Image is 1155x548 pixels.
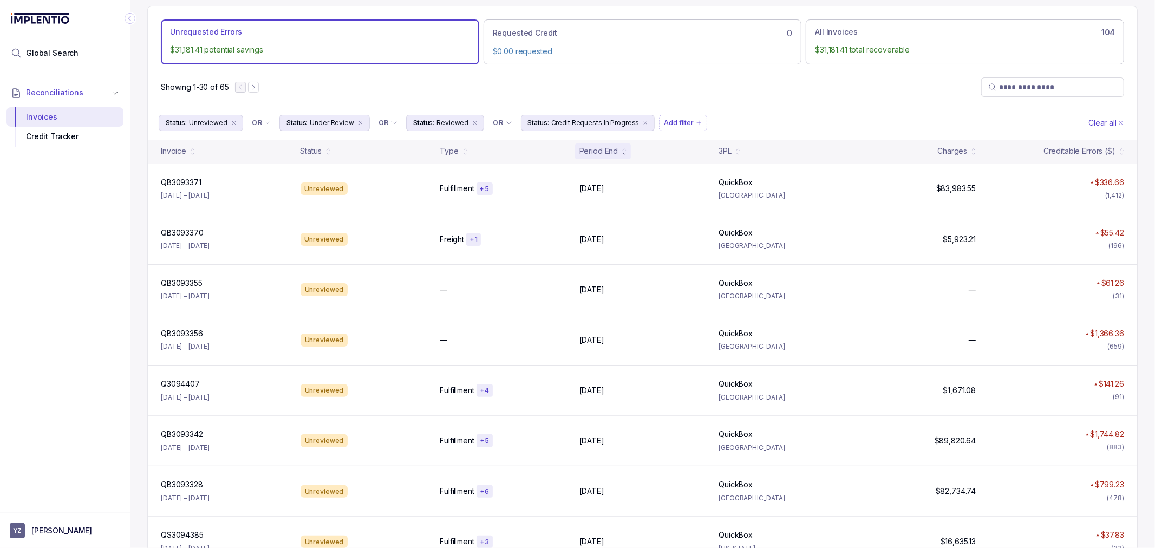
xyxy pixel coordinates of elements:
img: red pointer upwards [1096,534,1099,537]
span: Global Search [26,48,79,58]
p: $82,734.74 [936,486,976,497]
div: Unreviewed [301,283,348,296]
div: (1,412) [1105,190,1124,201]
li: Filter Chip Credit Requests In Progress [521,115,655,131]
p: [DATE] – [DATE] [161,291,210,302]
p: QuickBox [719,227,753,238]
p: [GEOGRAPHIC_DATA] [719,190,845,201]
div: Type [440,146,458,156]
p: Fulfillment [440,183,474,194]
p: [DATE] [579,536,604,547]
p: — [969,335,976,345]
p: QB3093356 [161,328,203,339]
p: $1,671.08 [943,385,976,396]
div: Unreviewed [301,384,348,397]
p: Status: [413,118,434,128]
p: $37.83 [1101,530,1124,540]
p: QuickBox [719,379,753,389]
p: [GEOGRAPHIC_DATA] [719,291,845,302]
p: QuickBox [719,479,753,490]
div: remove content [641,119,650,127]
p: + 1 [469,235,478,244]
div: Remaining page entries [161,82,229,93]
button: Filter Chip Unreviewed [159,115,243,131]
p: [GEOGRAPHIC_DATA] [719,392,845,403]
div: (31) [1113,291,1125,302]
p: $55.42 [1100,227,1124,238]
div: Unreviewed [301,182,348,195]
p: [GEOGRAPHIC_DATA] [719,240,845,251]
button: Filter Chip Connector undefined [374,115,402,131]
p: + 5 [480,185,490,193]
li: Filter Chip Connector undefined [252,119,271,127]
p: [PERSON_NAME] [31,525,92,536]
span: User initials [10,523,25,538]
button: Filter Chip Connector undefined [488,115,516,131]
p: OR [379,119,389,127]
p: [DATE] [579,183,604,194]
p: [DATE] [579,335,604,345]
p: — [969,284,976,295]
div: (91) [1113,392,1125,402]
p: Q3094407 [161,379,200,389]
p: Fulfillment [440,486,474,497]
div: Period End [579,146,618,156]
p: Credit Requests In Progress [551,118,640,128]
p: $1,366.36 [1090,328,1124,339]
p: Reviewed [436,118,468,128]
p: [DATE] – [DATE] [161,392,210,403]
p: OR [493,119,503,127]
div: remove content [471,119,479,127]
p: QB3093371 [161,177,201,188]
div: Unreviewed [301,434,348,447]
p: Fulfillment [440,536,474,547]
p: $83,983.55 [936,183,976,194]
p: Unreviewed [189,118,227,128]
p: [DATE] – [DATE] [161,442,210,453]
div: (883) [1107,442,1124,453]
p: Unrequested Errors [170,27,242,37]
p: QuickBox [719,177,753,188]
p: [GEOGRAPHIC_DATA] [719,493,845,504]
p: QB3093342 [161,429,203,440]
img: red pointer upwards [1086,332,1089,335]
p: Requested Credit [493,28,558,38]
p: Fulfillment [440,435,474,446]
p: [DATE] [579,385,604,396]
button: User initials[PERSON_NAME] [10,523,120,538]
button: Next Page [248,82,259,93]
p: $31,181.41 potential savings [170,44,470,55]
p: — [440,284,447,295]
img: red pointer upwards [1097,282,1100,285]
img: red pointer upwards [1094,383,1098,386]
p: QS3094385 [161,530,204,540]
li: Filter Chip Connector undefined [493,119,512,127]
img: red pointer upwards [1091,484,1094,486]
p: Showing 1-30 of 65 [161,82,229,93]
p: $0.00 requested [493,46,793,57]
div: Credit Tracker [15,127,115,146]
button: Filter Chip Add filter [659,115,707,131]
p: OR [252,119,262,127]
p: [GEOGRAPHIC_DATA] [719,442,845,453]
div: Unreviewed [301,334,348,347]
p: Status: [166,118,187,128]
p: $31,181.41 total recoverable [815,44,1115,55]
p: $5,923.21 [943,234,976,245]
div: Unreviewed [301,485,348,498]
button: Reconciliations [6,81,123,105]
p: $89,820.64 [935,435,976,446]
li: Filter Chip Connector undefined [379,119,397,127]
div: remove content [356,119,365,127]
h6: 104 [1101,28,1115,37]
img: red pointer upwards [1091,181,1094,184]
p: [DATE] – [DATE] [161,493,210,504]
p: Status: [286,118,308,128]
div: 3PL [719,146,732,156]
div: (659) [1108,341,1124,352]
div: Unreviewed [301,233,348,246]
p: $141.26 [1099,379,1124,389]
p: All Invoices [815,27,857,37]
p: Fulfillment [440,385,474,396]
